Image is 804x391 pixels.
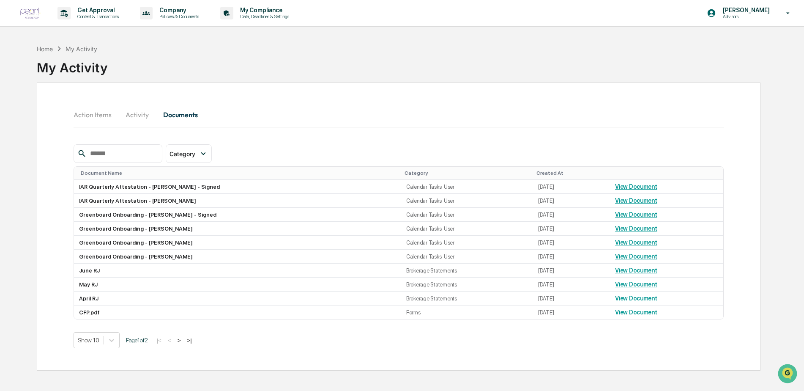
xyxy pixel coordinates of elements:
[156,105,205,125] button: Documents
[118,105,156,125] button: Activity
[165,337,174,344] button: <
[126,337,148,344] span: Page 1 of 2
[401,306,533,319] td: Forms
[26,115,68,122] span: [PERSON_NAME]
[74,306,401,319] td: CFP.pdf
[20,8,41,19] img: logo
[615,309,657,316] a: View Document
[716,14,774,19] p: Advisors
[8,190,15,197] div: 🔎
[615,183,657,190] a: View Document
[8,107,22,121] img: Jack Rasmussen
[533,222,610,236] td: [DATE]
[18,65,33,80] img: 8933085812038_c878075ebb4cc5468115_72.jpg
[70,115,73,122] span: •
[70,173,105,182] span: Attestations
[401,264,533,278] td: Brokerage Statements
[153,14,203,19] p: Policies & Documents
[84,210,102,216] span: Pylon
[38,65,139,73] div: Start new chat
[17,189,53,198] span: Data Lookup
[74,250,401,264] td: Greenboard Onboarding - [PERSON_NAME]
[58,170,108,185] a: 🗄️Attestations
[401,222,533,236] td: Calendar Tasks: User
[8,65,24,80] img: 1746055101610-c473b297-6a78-478c-a979-82029cc54cd1
[74,180,401,194] td: IAR Quarterly Attestation - [PERSON_NAME] - Signed
[536,170,607,176] div: Created At
[5,186,57,201] a: 🔎Data Lookup
[8,174,15,181] div: 🖐️
[533,236,610,250] td: [DATE]
[61,174,68,181] div: 🗄️
[75,138,92,145] span: [DATE]
[184,337,194,344] button: >|
[615,197,657,204] a: View Document
[60,209,102,216] a: Powered byPylon
[8,18,154,31] p: How can we help?
[401,180,533,194] td: Calendar Tasks: User
[74,105,118,125] button: Action Items
[144,67,154,77] button: Start new chat
[401,250,533,264] td: Calendar Tasks: User
[777,363,800,386] iframe: Open customer support
[401,278,533,292] td: Brokerage Statements
[8,94,57,101] div: Past conversations
[153,7,203,14] p: Company
[5,170,58,185] a: 🖐️Preclearance
[405,170,530,176] div: Category
[533,278,610,292] td: [DATE]
[615,239,657,246] a: View Document
[74,278,401,292] td: May RJ
[66,45,97,52] div: My Activity
[74,292,401,306] td: April RJ
[17,173,55,182] span: Preclearance
[81,170,398,176] div: Document Name
[233,14,293,19] p: Data, Deadlines & Settings
[74,208,401,222] td: Greenboard Onboarding - [PERSON_NAME] - Signed
[154,337,164,344] button: |<
[74,236,401,250] td: Greenboard Onboarding - [PERSON_NAME]
[615,225,657,232] a: View Document
[71,7,123,14] p: Get Approval
[17,138,24,145] img: 1746055101610-c473b297-6a78-478c-a979-82029cc54cd1
[37,45,53,52] div: Home
[533,208,610,222] td: [DATE]
[401,208,533,222] td: Calendar Tasks: User
[17,116,24,122] img: 1746055101610-c473b297-6a78-478c-a979-82029cc54cd1
[401,194,533,208] td: Calendar Tasks: User
[533,264,610,278] td: [DATE]
[533,180,610,194] td: [DATE]
[75,115,92,122] span: [DATE]
[615,267,657,274] a: View Document
[533,292,610,306] td: [DATE]
[8,130,22,143] img: Jack Rasmussen
[533,250,610,264] td: [DATE]
[615,281,657,288] a: View Document
[71,14,123,19] p: Content & Transactions
[175,337,183,344] button: >
[533,194,610,208] td: [DATE]
[401,236,533,250] td: Calendar Tasks: User
[38,73,116,80] div: We're available if you need us!
[70,138,73,145] span: •
[233,7,293,14] p: My Compliance
[26,138,68,145] span: [PERSON_NAME]
[74,222,401,236] td: Greenboard Onboarding - [PERSON_NAME]
[37,53,108,75] div: My Activity
[401,292,533,306] td: Brokerage Statements
[74,105,724,125] div: secondary tabs example
[74,194,401,208] td: IAR Quarterly Attestation - [PERSON_NAME]
[615,295,657,302] a: View Document
[74,264,401,278] td: June RJ
[533,306,610,319] td: [DATE]
[170,150,195,157] span: Category
[716,7,774,14] p: [PERSON_NAME]
[131,92,154,102] button: See all
[615,211,657,218] a: View Document
[615,253,657,260] a: View Document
